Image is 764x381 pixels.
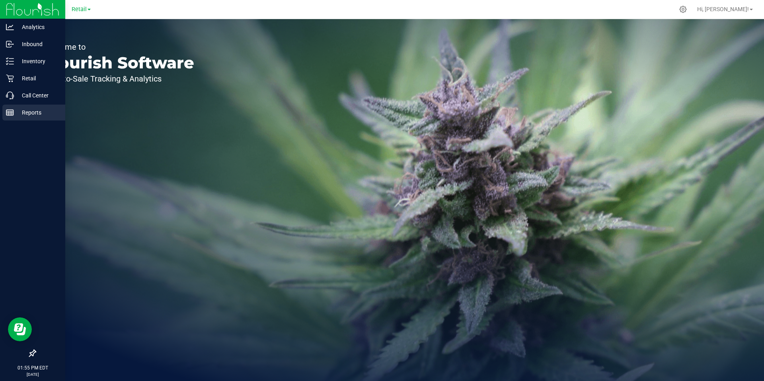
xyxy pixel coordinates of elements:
[6,57,14,65] inline-svg: Inventory
[14,56,62,66] p: Inventory
[6,109,14,117] inline-svg: Reports
[43,55,194,71] p: Flourish Software
[14,22,62,32] p: Analytics
[6,23,14,31] inline-svg: Analytics
[6,74,14,82] inline-svg: Retail
[8,317,32,341] iframe: Resource center
[4,371,62,377] p: [DATE]
[6,40,14,48] inline-svg: Inbound
[697,6,749,12] span: Hi, [PERSON_NAME]!
[4,364,62,371] p: 01:55 PM EDT
[14,91,62,100] p: Call Center
[72,6,87,13] span: Retail
[43,43,194,51] p: Welcome to
[43,75,194,83] p: Seed-to-Sale Tracking & Analytics
[678,6,688,13] div: Manage settings
[14,108,62,117] p: Reports
[6,91,14,99] inline-svg: Call Center
[14,74,62,83] p: Retail
[14,39,62,49] p: Inbound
